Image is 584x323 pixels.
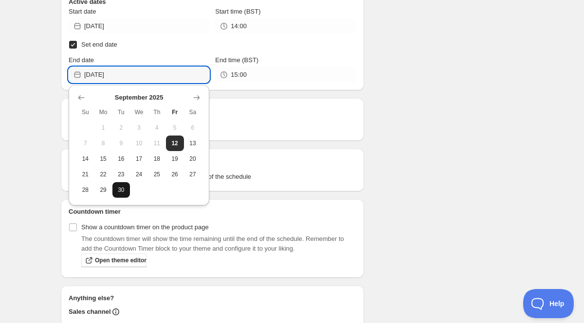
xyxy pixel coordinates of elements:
[81,223,209,231] span: Show a countdown timer on the product page
[134,170,144,178] span: 24
[116,124,127,132] span: 2
[94,120,112,136] button: Monday September 1 2025
[130,151,148,167] button: Wednesday September 17 2025
[112,136,130,151] button: Tuesday September 9 2025
[184,151,202,167] button: Saturday September 20 2025
[80,155,91,163] span: 14
[166,151,184,167] button: Friday September 19 2025
[80,139,91,147] span: 7
[152,139,162,147] span: 11
[98,186,109,194] span: 29
[134,124,144,132] span: 3
[116,108,127,116] span: Tu
[134,155,144,163] span: 17
[69,207,356,217] h2: Countdown timer
[170,170,180,178] span: 26
[81,41,117,48] span: Set end date
[166,120,184,136] button: Friday September 5 2025
[166,136,184,151] button: Today Friday September 12 2025
[184,120,202,136] button: Saturday September 6 2025
[76,151,94,167] button: Sunday September 14 2025
[184,104,202,120] th: Saturday
[188,155,198,163] span: 20
[184,167,202,182] button: Saturday September 27 2025
[188,139,198,147] span: 13
[188,170,198,178] span: 27
[81,254,146,267] a: Open theme editor
[112,104,130,120] th: Tuesday
[148,136,166,151] button: Thursday September 11 2025
[134,108,144,116] span: We
[152,124,162,132] span: 4
[76,182,94,198] button: Sunday September 28 2025
[94,104,112,120] th: Monday
[112,182,130,198] button: Tuesday September 30 2025
[112,151,130,167] button: Tuesday September 16 2025
[170,108,180,116] span: Fr
[166,104,184,120] th: Friday
[130,136,148,151] button: Wednesday September 10 2025
[69,56,94,64] span: End date
[98,155,109,163] span: 15
[98,124,109,132] span: 1
[190,91,203,104] button: Show next month, October 2025
[94,167,112,182] button: Monday September 22 2025
[148,120,166,136] button: Thursday September 4 2025
[523,289,574,318] iframe: Toggle Customer Support
[130,167,148,182] button: Wednesday September 24 2025
[80,108,91,116] span: Su
[152,170,162,178] span: 25
[76,136,94,151] button: Sunday September 7 2025
[116,170,127,178] span: 23
[112,120,130,136] button: Tuesday September 2 2025
[74,91,88,104] button: Show previous month, August 2025
[116,155,127,163] span: 16
[170,155,180,163] span: 19
[170,124,180,132] span: 5
[98,108,109,116] span: Mo
[80,170,91,178] span: 21
[116,186,127,194] span: 30
[69,106,356,116] h2: Repeating
[215,56,258,64] span: End time (BST)
[81,234,356,254] p: The countdown timer will show the time remaining until the end of the schedule. Remember to add t...
[112,167,130,182] button: Tuesday September 23 2025
[130,104,148,120] th: Wednesday
[130,120,148,136] button: Wednesday September 3 2025
[170,139,180,147] span: 12
[80,186,91,194] span: 28
[98,139,109,147] span: 8
[152,155,162,163] span: 18
[76,104,94,120] th: Sunday
[69,293,356,303] h2: Anything else?
[215,8,260,15] span: Start time (BST)
[94,136,112,151] button: Monday September 8 2025
[69,307,111,317] h2: Sales channel
[69,8,96,15] span: Start date
[94,151,112,167] button: Monday September 15 2025
[94,182,112,198] button: Monday September 29 2025
[188,108,198,116] span: Sa
[184,136,202,151] button: Saturday September 13 2025
[166,167,184,182] button: Friday September 26 2025
[148,151,166,167] button: Thursday September 18 2025
[95,256,146,264] span: Open theme editor
[148,104,166,120] th: Thursday
[116,139,127,147] span: 9
[76,167,94,182] button: Sunday September 21 2025
[69,156,356,166] h2: Tags
[152,108,162,116] span: Th
[188,124,198,132] span: 6
[148,167,166,182] button: Thursday September 25 2025
[134,139,144,147] span: 10
[98,170,109,178] span: 22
